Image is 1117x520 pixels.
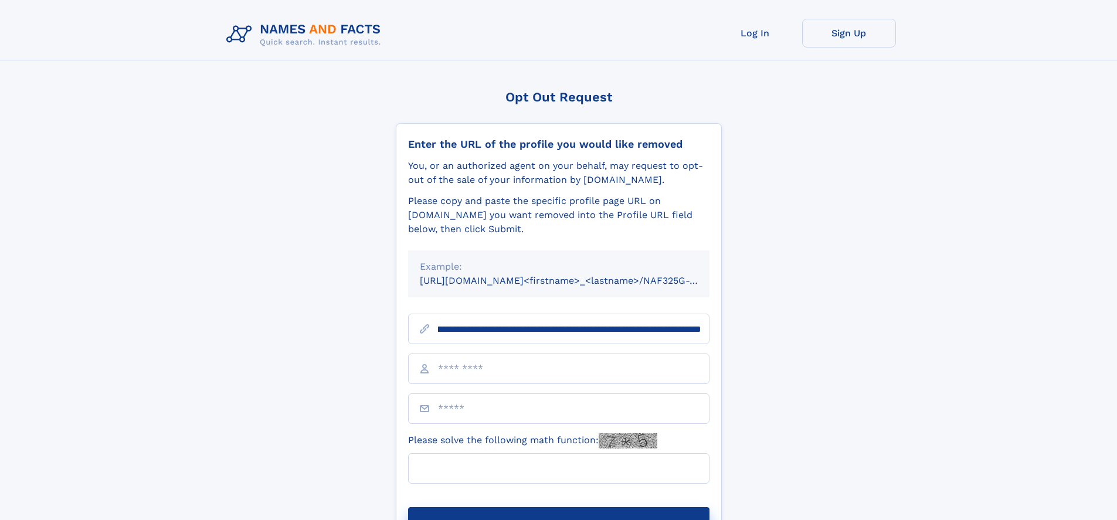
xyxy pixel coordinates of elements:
[802,19,896,47] a: Sign Up
[420,275,732,286] small: [URL][DOMAIN_NAME]<firstname>_<lastname>/NAF325G-xxxxxxxx
[222,19,391,50] img: Logo Names and Facts
[408,433,657,448] label: Please solve the following math function:
[408,138,709,151] div: Enter the URL of the profile you would like removed
[420,260,698,274] div: Example:
[708,19,802,47] a: Log In
[408,194,709,236] div: Please copy and paste the specific profile page URL on [DOMAIN_NAME] you want removed into the Pr...
[408,159,709,187] div: You, or an authorized agent on your behalf, may request to opt-out of the sale of your informatio...
[396,90,722,104] div: Opt Out Request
